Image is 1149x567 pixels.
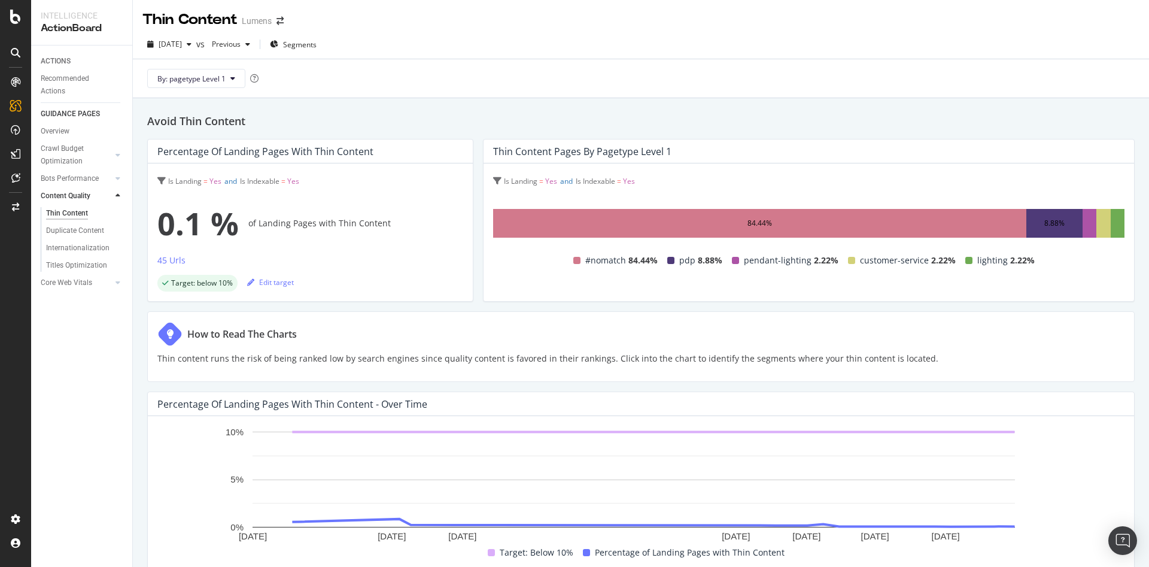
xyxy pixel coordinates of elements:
span: Yes [623,176,635,186]
span: Yes [287,176,299,186]
button: By: pagetype Level 1 [147,69,245,88]
span: 2.22% [931,253,956,268]
div: of Landing Pages with Thin Content [157,199,463,247]
a: Content Quality [41,190,112,202]
span: lighting [977,253,1008,268]
div: Thin Content [142,10,237,30]
text: [DATE] [448,532,476,542]
a: Recommended Actions [41,72,124,98]
span: 84.44% [628,253,658,268]
span: Is Indexable [240,176,279,186]
span: By: pagetype Level 1 [157,74,226,84]
span: 2.22% [814,253,838,268]
div: Content Quality [41,190,90,202]
span: and [224,176,237,186]
div: Open Intercom Messenger [1108,526,1137,555]
p: Thin content runs the risk of being ranked low by search engines since quality content is favored... [157,351,938,366]
span: = [539,176,543,186]
a: Bots Performance [41,172,112,185]
div: Recommended Actions [41,72,113,98]
button: 45 Urls [157,253,186,272]
a: Crawl Budget Optimization [41,142,112,168]
div: Titles Optimization [46,259,107,272]
button: Edit target [247,272,294,292]
span: Is Landing [504,176,537,186]
text: [DATE] [239,532,267,542]
text: 10% [226,427,244,437]
div: Internationalization [46,242,110,254]
text: [DATE] [792,532,820,542]
div: Thin Content [46,207,88,220]
span: Yes [545,176,557,186]
span: Percentage of Landing Pages with Thin Content [595,545,785,560]
a: Overview [41,125,124,138]
div: Percentage of Landing Pages with Thin Content [157,145,373,157]
span: 8.88% [698,253,722,268]
text: [DATE] [861,532,889,542]
span: pdp [679,253,695,268]
span: = [617,176,621,186]
div: Duplicate Content [46,225,104,237]
button: Previous [207,35,255,54]
span: 2.22% [1010,253,1035,268]
div: How to Read The Charts [187,327,297,341]
a: Titles Optimization [46,259,124,272]
span: Previous [207,39,241,49]
div: Intelligence [41,10,123,22]
a: Thin Content [46,207,124,220]
div: Bots Performance [41,172,99,185]
span: and [560,176,573,186]
span: Is Indexable [576,176,615,186]
text: 0% [230,522,244,532]
a: Internationalization [46,242,124,254]
span: 2025 Sep. 7th [159,39,182,49]
text: [DATE] [722,532,750,542]
div: success label [157,275,238,292]
a: GUIDANCE PAGES [41,108,124,120]
div: arrow-right-arrow-left [276,17,284,25]
svg: A chart. [157,426,1111,545]
button: Segments [265,35,321,54]
span: 0.1 % [157,199,239,247]
div: 8.88% [1044,216,1065,231]
span: vs [196,38,207,50]
div: ACTIONS [41,55,71,68]
a: Core Web Vitals [41,277,112,289]
div: Percentage of Landing Pages with Thin Content - Over Time [157,398,427,410]
button: [DATE] [142,35,196,54]
text: [DATE] [932,532,960,542]
div: Lumens [242,15,272,27]
span: Target: below 10% [171,280,233,287]
span: = [281,176,285,186]
span: Target: Below 10% [500,545,573,560]
span: pendant-lighting [744,253,811,268]
div: 45 Urls [157,254,186,266]
text: 5% [230,475,244,485]
div: Edit target [247,277,294,287]
div: Crawl Budget Optimization [41,142,104,168]
div: Core Web Vitals [41,277,92,289]
a: Duplicate Content [46,225,124,237]
div: Overview [41,125,69,138]
span: = [203,176,208,186]
div: GUIDANCE PAGES [41,108,100,120]
span: Segments [283,40,317,50]
div: ActionBoard [41,22,123,35]
div: 84.44% [747,216,772,231]
span: customer-service [860,253,929,268]
span: Yes [209,176,221,186]
a: ACTIONS [41,55,124,68]
div: Thin Content Pages by pagetype Level 1 [493,145,671,157]
span: Is Landing [168,176,202,186]
text: [DATE] [378,532,406,542]
h2: Avoid Thin Content [147,113,1135,129]
span: #nomatch [585,253,626,268]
